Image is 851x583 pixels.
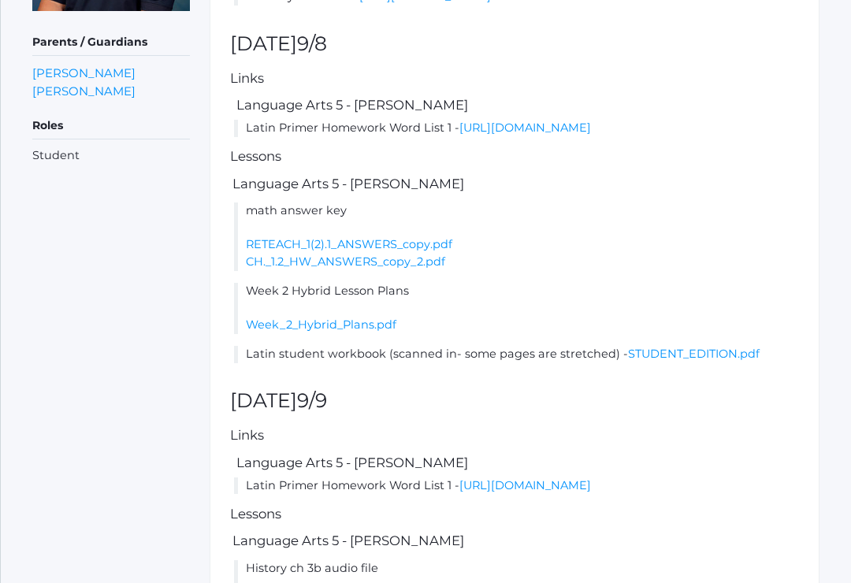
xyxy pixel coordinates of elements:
h2: [DATE] [230,34,799,56]
a: [PERSON_NAME] [32,83,136,101]
span: 9/8 [297,32,327,56]
a: [PERSON_NAME] [32,65,136,83]
li: math answer key [234,203,799,272]
li: Latin student workbook (scanned in- some pages are stretched) - [234,347,799,364]
a: [URL][DOMAIN_NAME] [459,479,591,493]
h2: [DATE] [230,391,799,413]
a: CH._1.2_HW_ANSWERS_copy_2.pdf [246,255,445,269]
h5: Links [230,72,799,86]
h5: Links [230,429,799,443]
h5: Language Arts 5 - [PERSON_NAME] [234,456,799,470]
h5: Lessons [230,507,799,522]
li: Latin Primer Homework Word List 1 - [234,121,799,138]
li: Week 2 Hybrid Lesson Plans [234,284,799,335]
span: 9/9 [297,389,327,413]
a: [URL][DOMAIN_NAME] [459,121,591,136]
li: Latin Primer Homework Word List 1 - [234,478,799,496]
h5: Language Arts 5 - [PERSON_NAME] [230,177,799,191]
h5: Language Arts 5 - [PERSON_NAME] [234,98,799,113]
h5: Lessons [230,150,799,164]
h5: Roles [32,113,190,140]
h5: Parents / Guardians [32,30,190,57]
a: Week_2_Hybrid_Plans.pdf [246,318,396,332]
h5: Language Arts 5 - [PERSON_NAME] [230,534,799,548]
li: Student [32,148,190,165]
a: RETEACH_1(2).1_ANSWERS_copy.pdf [246,238,452,252]
a: STUDENT_EDITION.pdf [628,347,760,362]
